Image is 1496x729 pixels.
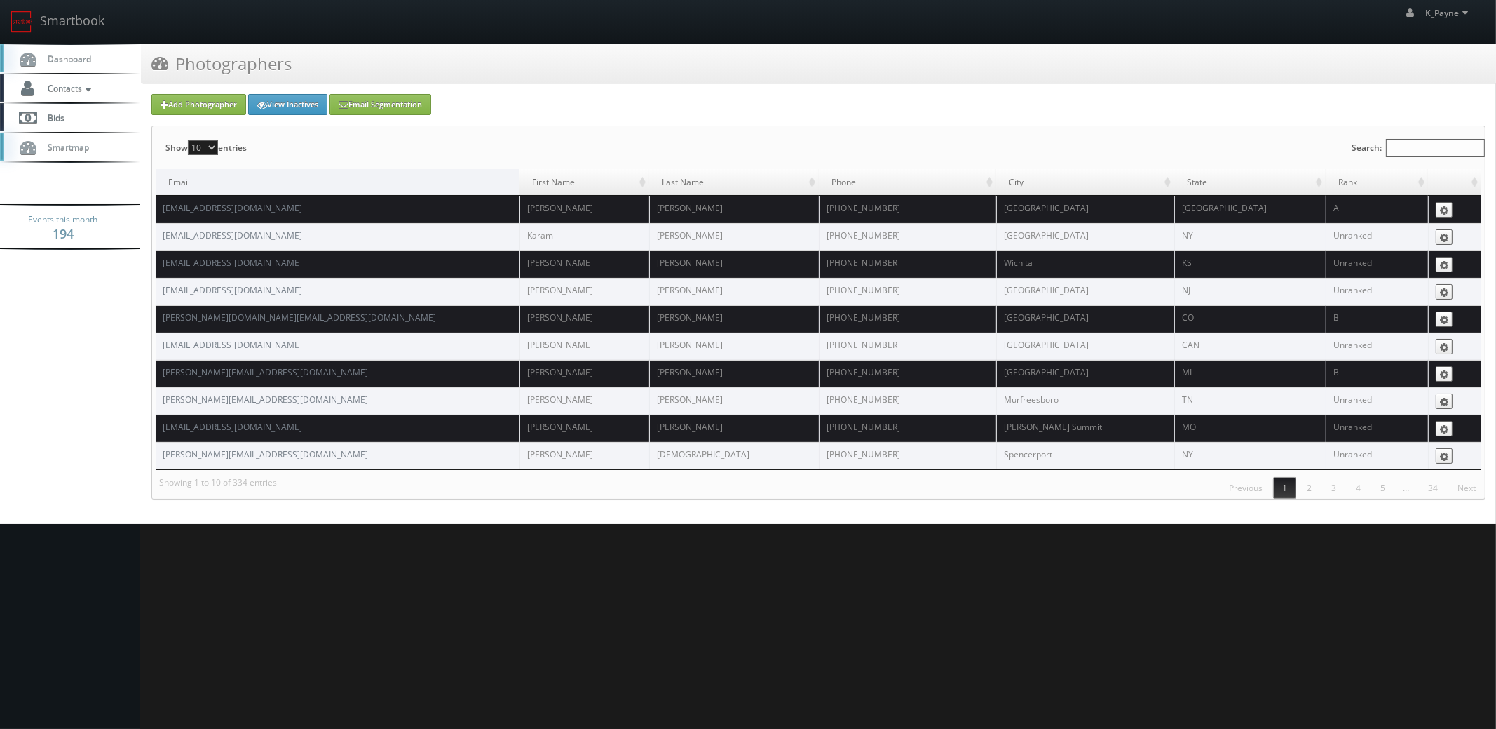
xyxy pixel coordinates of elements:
[996,387,1174,415] td: Murfreesboro
[41,53,91,65] span: Dashboard
[163,366,368,378] a: [PERSON_NAME][EMAIL_ADDRESS][DOMAIN_NAME]
[996,442,1174,469] td: Spencerport
[519,223,649,250] td: Karam
[519,169,649,196] td: First Name: activate to sort column ascending
[1326,415,1428,442] td: Unranked
[649,387,819,415] td: [PERSON_NAME]
[819,415,996,442] td: [PHONE_NUMBER]
[1174,387,1326,415] td: TN
[819,196,996,223] td: [PHONE_NUMBER]
[1174,169,1326,196] td: State: activate to sort column ascending
[519,415,649,442] td: [PERSON_NAME]
[163,284,302,296] a: [EMAIL_ADDRESS][DOMAIN_NAME]
[519,360,649,387] td: [PERSON_NAME]
[1174,196,1326,223] td: [GEOGRAPHIC_DATA]
[996,415,1174,442] td: [PERSON_NAME] Summit
[649,415,819,442] td: [PERSON_NAME]
[996,305,1174,333] td: [GEOGRAPHIC_DATA]
[996,333,1174,360] td: [GEOGRAPHIC_DATA]
[996,278,1174,305] td: [GEOGRAPHIC_DATA]
[248,94,327,115] a: View Inactives
[519,387,649,415] td: [PERSON_NAME]
[1174,278,1326,305] td: NJ
[1347,477,1370,499] a: 4
[996,223,1174,250] td: [GEOGRAPHIC_DATA]
[519,196,649,223] td: [PERSON_NAME]
[1326,278,1428,305] td: Unranked
[819,333,996,360] td: [PHONE_NUMBER]
[519,305,649,333] td: [PERSON_NAME]
[163,229,302,241] a: [EMAIL_ADDRESS][DOMAIN_NAME]
[819,223,996,250] td: [PHONE_NUMBER]
[819,169,996,196] td: Phone: activate to sort column ascending
[519,278,649,305] td: [PERSON_NAME]
[41,82,95,94] span: Contacts
[329,94,431,115] a: Email Segmentation
[1326,250,1428,278] td: Unranked
[819,250,996,278] td: [PHONE_NUMBER]
[1326,223,1428,250] td: Unranked
[649,360,819,387] td: [PERSON_NAME]
[649,250,819,278] td: [PERSON_NAME]
[151,94,246,115] a: Add Photographer
[819,305,996,333] td: [PHONE_NUMBER]
[996,169,1174,196] td: City: activate to sort column ascending
[163,448,368,460] a: [PERSON_NAME][EMAIL_ADDRESS][DOMAIN_NAME]
[29,213,98,227] span: Events this month
[1326,360,1428,387] td: B
[1419,477,1447,499] a: 34
[163,202,302,214] a: [EMAIL_ADDRESS][DOMAIN_NAME]
[1352,126,1485,169] label: Search:
[163,394,368,406] a: [PERSON_NAME][EMAIL_ADDRESS][DOMAIN_NAME]
[1428,169,1481,196] td: : activate to sort column ascending
[1174,415,1326,442] td: MO
[151,51,292,76] h3: Photographers
[1371,477,1394,499] a: 5
[1326,333,1428,360] td: Unranked
[163,312,436,323] a: [PERSON_NAME][DOMAIN_NAME][EMAIL_ADDRESS][DOMAIN_NAME]
[519,442,649,469] td: [PERSON_NAME]
[819,442,996,469] td: [PHONE_NUMBER]
[1326,442,1428,469] td: Unranked
[649,196,819,223] td: [PERSON_NAME]
[1174,333,1326,360] td: CAN
[996,196,1174,223] td: [GEOGRAPHIC_DATA]
[41,141,89,153] span: Smartmap
[1326,387,1428,415] td: Unranked
[41,112,64,123] span: Bids
[1174,305,1326,333] td: CO
[1174,442,1326,469] td: NY
[188,140,218,155] select: Showentries
[1326,196,1428,223] td: A
[1220,477,1272,499] a: Previous
[819,278,996,305] td: [PHONE_NUMBER]
[1298,477,1321,499] a: 2
[996,360,1174,387] td: [GEOGRAPHIC_DATA]
[649,278,819,305] td: [PERSON_NAME]
[53,225,74,242] strong: 194
[1174,360,1326,387] td: MI
[1174,250,1326,278] td: KS
[1322,477,1345,499] a: 3
[163,421,302,433] a: [EMAIL_ADDRESS][DOMAIN_NAME]
[819,360,996,387] td: [PHONE_NUMBER]
[649,169,819,196] td: Last Name: activate to sort column ascending
[649,442,819,469] td: [DEMOGRAPHIC_DATA]
[519,333,649,360] td: [PERSON_NAME]
[1386,139,1485,157] input: Search:
[11,11,33,33] img: smartbook-logo.png
[519,250,649,278] td: [PERSON_NAME]
[1273,477,1296,499] a: 1
[163,339,302,351] a: [EMAIL_ADDRESS][DOMAIN_NAME]
[649,223,819,250] td: [PERSON_NAME]
[819,387,996,415] td: [PHONE_NUMBER]
[165,126,247,169] label: Show entries
[649,305,819,333] td: [PERSON_NAME]
[1394,482,1417,494] span: …
[1426,7,1472,19] span: K_Payne
[156,169,519,196] td: Email: activate to sort column descending
[152,470,277,495] div: Showing 1 to 10 of 334 entries
[649,333,819,360] td: [PERSON_NAME]
[996,250,1174,278] td: Wichita
[163,257,302,269] a: [EMAIL_ADDRESS][DOMAIN_NAME]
